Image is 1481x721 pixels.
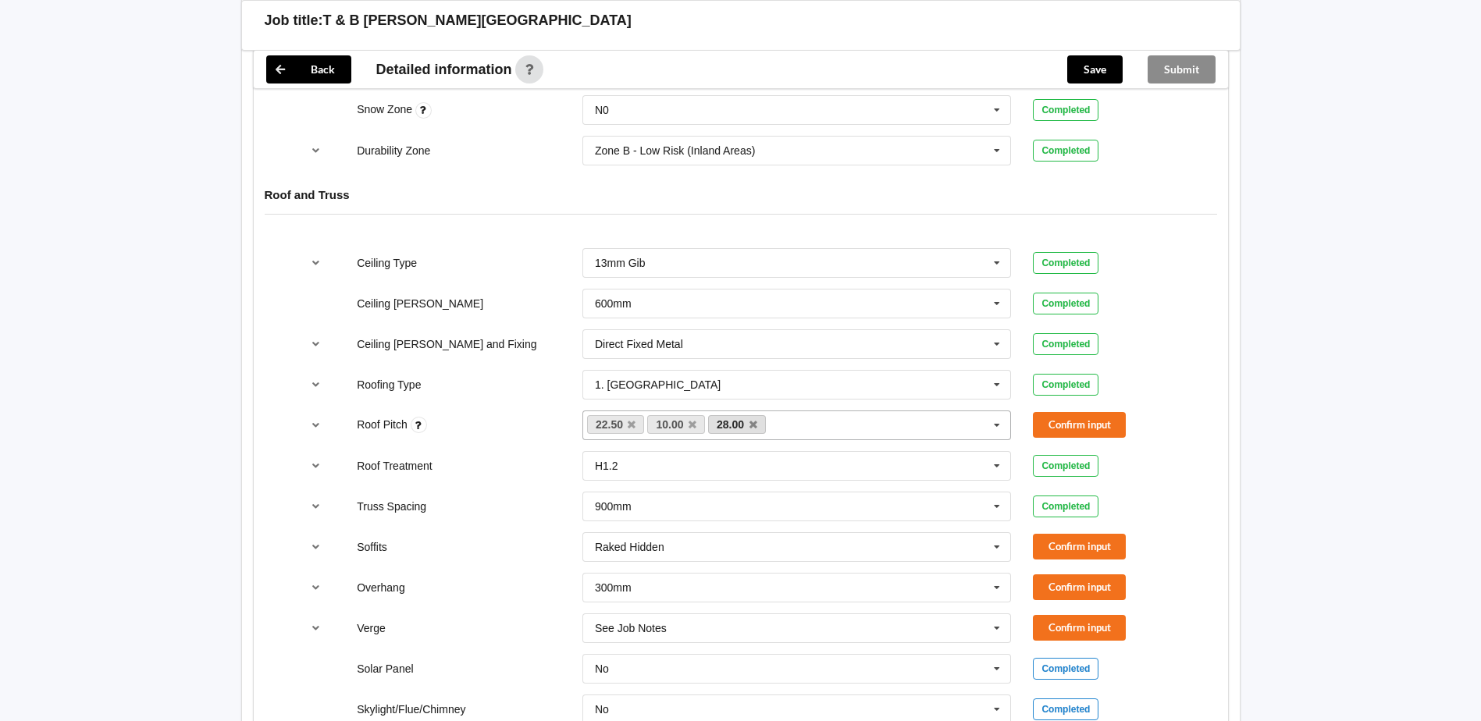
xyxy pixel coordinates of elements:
div: 300mm [595,582,632,593]
div: 600mm [595,298,632,309]
a: 10.00 [647,415,705,434]
div: 1. [GEOGRAPHIC_DATA] [595,379,721,390]
div: N0 [595,105,609,115]
div: Direct Fixed Metal [595,339,683,350]
div: See Job Notes [595,623,667,634]
div: Completed [1033,495,1098,517]
label: Skylight/Flue/Chimney [357,703,465,716]
label: Soffits [357,541,387,553]
div: Completed [1033,140,1098,162]
label: Snow Zone [357,103,415,115]
div: Completed [1033,698,1098,720]
div: Completed [1033,374,1098,396]
div: Completed [1033,658,1098,680]
h4: Roof and Truss [265,187,1217,202]
label: Durability Zone [357,144,430,157]
a: 28.00 [708,415,766,434]
label: Ceiling Type [357,257,417,269]
div: Zone B - Low Risk (Inland Areas) [595,145,755,156]
div: Completed [1033,333,1098,355]
div: 900mm [595,501,632,512]
label: Ceiling [PERSON_NAME] and Fixing [357,338,536,350]
button: reference-toggle [301,492,331,520]
span: Detailed information [376,62,512,76]
button: reference-toggle [301,371,331,399]
div: No [595,663,609,674]
button: Back [266,55,351,83]
label: Truss Spacing [357,500,426,513]
a: 22.50 [587,415,645,434]
label: Roofing Type [357,378,421,391]
button: Confirm input [1033,615,1126,641]
button: Confirm input [1033,412,1126,438]
label: Verge [357,622,386,634]
div: Completed [1033,252,1098,274]
div: Completed [1033,293,1098,314]
div: 13mm Gib [595,257,646,268]
button: Confirm input [1033,534,1126,559]
button: reference-toggle [301,411,331,439]
label: Roof Pitch [357,418,410,431]
label: Overhang [357,581,404,594]
button: reference-toggle [301,574,331,602]
div: Completed [1033,99,1098,121]
label: Solar Panel [357,662,413,675]
label: Roof Treatment [357,460,433,472]
div: Completed [1033,455,1098,477]
h3: T & B [PERSON_NAME][GEOGRAPHIC_DATA] [323,12,632,30]
button: reference-toggle [301,614,331,642]
h3: Job title: [265,12,323,30]
button: Confirm input [1033,574,1126,600]
button: reference-toggle [301,137,331,165]
button: Save [1067,55,1123,83]
button: reference-toggle [301,533,331,561]
button: reference-toggle [301,249,331,277]
div: No [595,704,609,715]
div: H1.2 [595,460,618,471]
button: reference-toggle [301,452,331,480]
label: Ceiling [PERSON_NAME] [357,297,483,310]
div: Raked Hidden [595,542,664,552]
button: reference-toggle [301,330,331,358]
